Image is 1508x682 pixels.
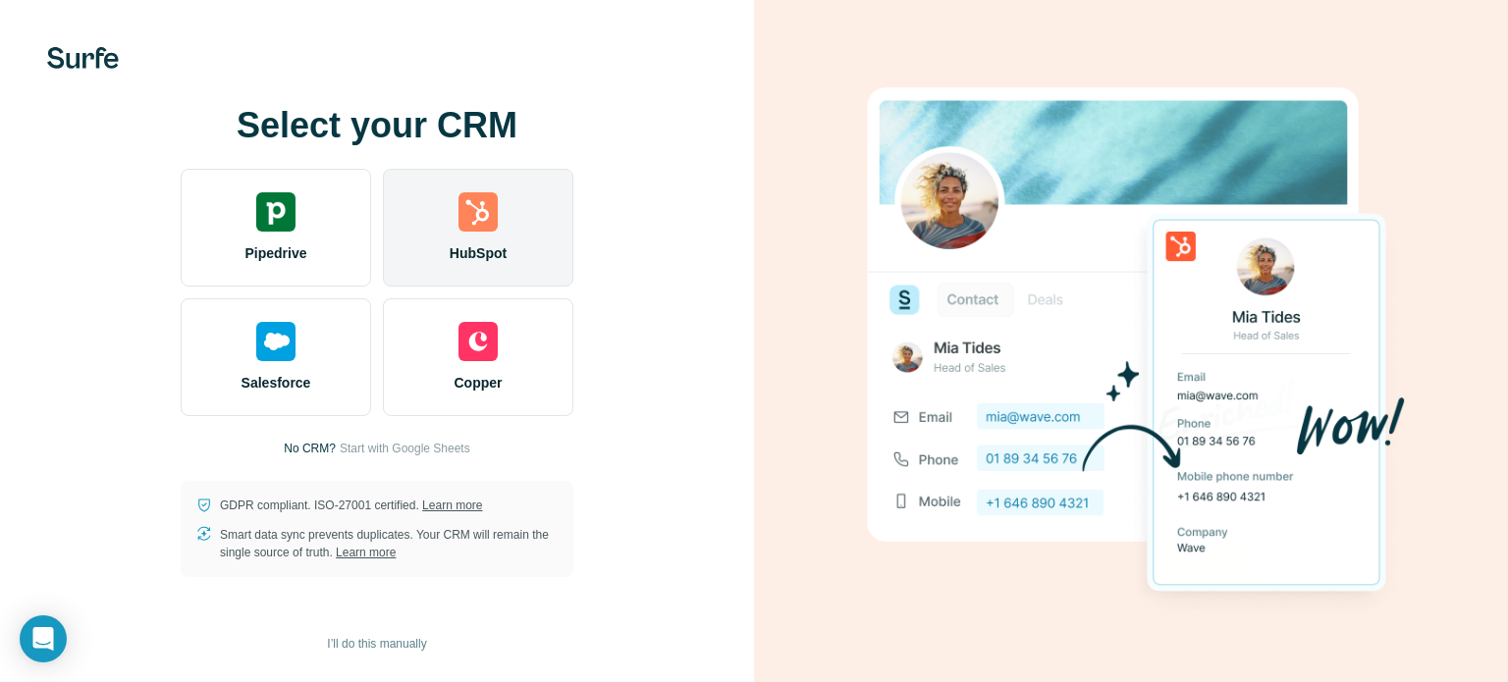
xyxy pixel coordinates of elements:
[422,498,482,512] a: Learn more
[256,192,296,232] img: pipedrive's logo
[256,322,296,361] img: salesforce's logo
[220,526,558,561] p: Smart data sync prevents duplicates. Your CRM will remain the single source of truth.
[458,322,498,361] img: copper's logo
[20,615,67,662] div: Open Intercom Messenger
[242,373,311,393] span: Salesforce
[340,440,470,457] button: Start with Google Sheets
[336,546,396,559] a: Learn more
[455,373,503,393] span: Copper
[313,629,440,658] button: I’ll do this manually
[856,57,1406,626] img: HUBSPOT image
[284,440,336,457] p: No CRM?
[181,106,573,145] h1: Select your CRM
[450,243,507,263] span: HubSpot
[220,497,482,514] p: GDPR compliant. ISO-27001 certified.
[47,47,119,69] img: Surfe's logo
[327,635,426,653] span: I’ll do this manually
[244,243,306,263] span: Pipedrive
[458,192,498,232] img: hubspot's logo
